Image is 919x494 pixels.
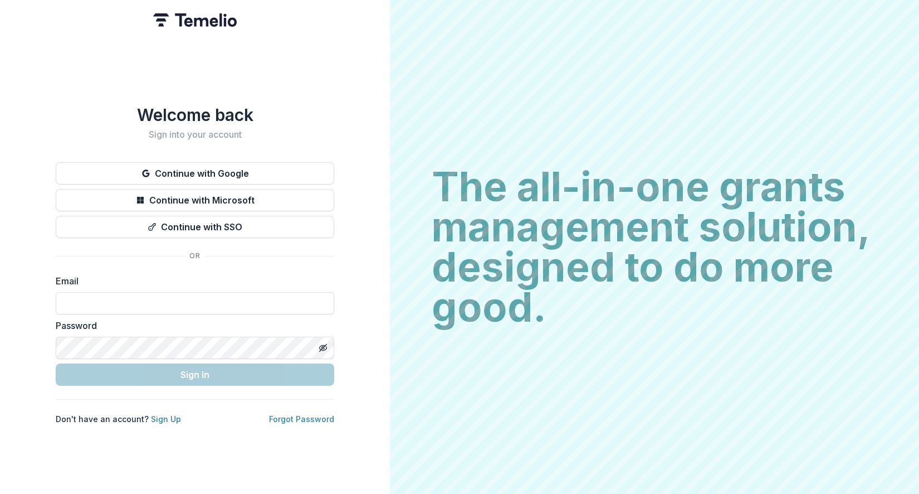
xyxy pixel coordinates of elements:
label: Password [56,319,327,332]
label: Email [56,274,327,288]
button: Sign In [56,364,334,386]
button: Toggle password visibility [314,339,332,357]
p: Don't have an account? [56,413,181,425]
button: Continue with Microsoft [56,189,334,211]
a: Forgot Password [269,414,334,424]
a: Sign Up [151,414,181,424]
button: Continue with SSO [56,216,334,238]
h2: Sign into your account [56,129,334,140]
img: Temelio [153,13,237,27]
h1: Welcome back [56,105,334,125]
button: Continue with Google [56,162,334,185]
